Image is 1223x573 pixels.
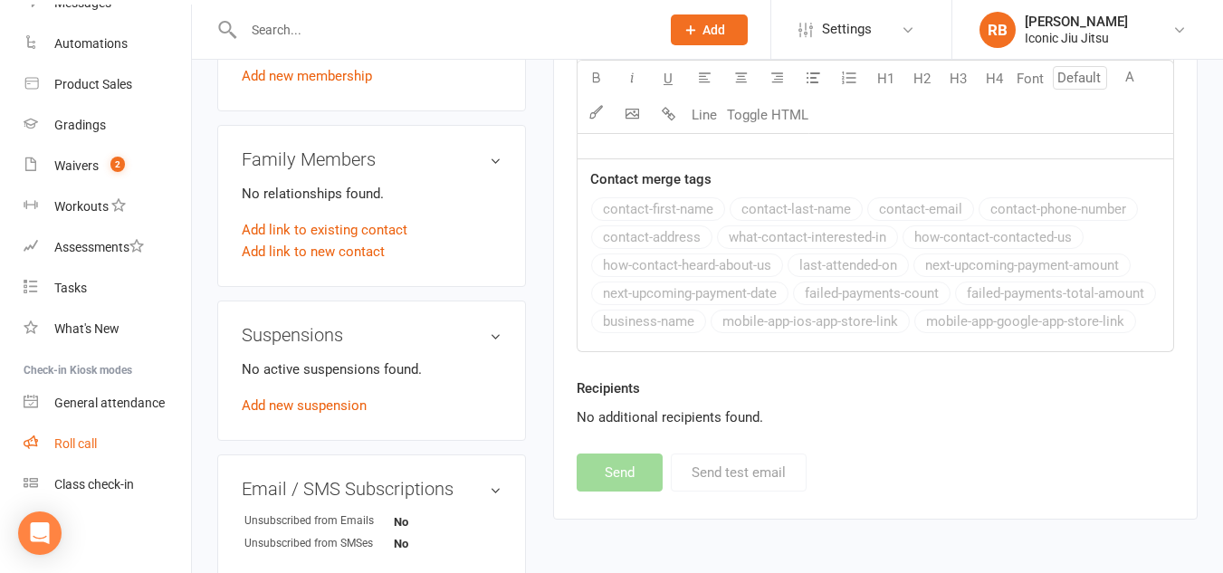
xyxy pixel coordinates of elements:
[577,377,640,399] label: Recipients
[903,61,940,97] button: H2
[24,24,191,64] a: Automations
[54,77,132,91] div: Product Sales
[54,281,87,295] div: Tasks
[242,397,367,414] a: Add new suspension
[110,157,125,172] span: 2
[242,358,502,380] p: No active suspensions found.
[54,321,119,336] div: What's New
[54,240,144,254] div: Assessments
[24,268,191,309] a: Tasks
[867,61,903,97] button: H1
[242,219,407,241] a: Add link to existing contact
[54,118,106,132] div: Gradings
[24,186,191,227] a: Workouts
[940,61,976,97] button: H3
[590,168,712,190] label: Contact merge tags
[394,515,498,529] strong: No
[664,71,673,87] span: U
[54,477,134,492] div: Class check-in
[54,36,128,51] div: Automations
[1025,30,1128,46] div: Iconic Jiu Jitsu
[1025,14,1128,30] div: [PERSON_NAME]
[242,479,502,499] h3: Email / SMS Subscriptions
[244,512,394,530] div: Unsubscribed from Emails
[242,149,502,169] h3: Family Members
[1012,61,1048,97] button: Font
[24,309,191,349] a: What's New
[702,23,725,37] span: Add
[242,68,372,84] a: Add new membership
[24,424,191,464] a: Roll call
[18,511,62,555] div: Open Intercom Messenger
[1112,61,1148,97] button: A
[54,396,165,410] div: General attendance
[242,325,502,345] h3: Suspensions
[24,464,191,505] a: Class kiosk mode
[686,97,722,133] button: Line
[822,9,872,50] span: Settings
[54,158,99,173] div: Waivers
[722,97,813,133] button: Toggle HTML
[394,537,498,550] strong: No
[24,383,191,424] a: General attendance kiosk mode
[976,61,1012,97] button: H4
[1053,66,1107,90] input: Default
[24,146,191,186] a: Waivers 2
[238,17,647,43] input: Search...
[54,436,97,451] div: Roll call
[242,183,502,205] p: No relationships found.
[24,64,191,105] a: Product Sales
[54,199,109,214] div: Workouts
[650,61,686,97] button: U
[671,14,748,45] button: Add
[24,227,191,268] a: Assessments
[24,105,191,146] a: Gradings
[242,241,385,263] a: Add link to new contact
[979,12,1016,48] div: RB
[577,406,1174,428] div: No additional recipients found.
[244,535,394,552] div: Unsubscribed from SMSes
